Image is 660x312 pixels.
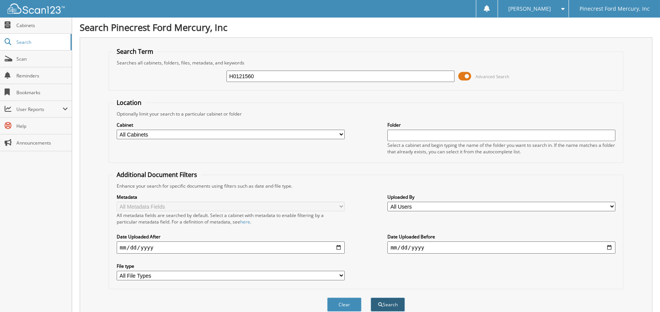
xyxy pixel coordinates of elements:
legend: Location [113,98,145,107]
div: Enhance your search for specific documents using filters such as date and file type. [113,183,619,189]
label: Date Uploaded Before [387,233,615,240]
span: Pinecrest Ford Mercury, Inc [580,6,650,11]
div: All metadata fields are searched by default. Select a cabinet with metadata to enable filtering b... [117,212,345,225]
div: Select a cabinet and begin typing the name of the folder you want to search in. If the name match... [387,142,615,155]
span: Advanced Search [475,74,509,79]
span: Help [16,123,68,129]
div: Searches all cabinets, folders, files, metadata, and keywords [113,60,619,66]
legend: Additional Document Filters [113,170,201,179]
span: [PERSON_NAME] [508,6,551,11]
a: here [240,219,250,225]
span: Bookmarks [16,89,68,96]
label: Folder [387,122,615,128]
label: Date Uploaded After [117,233,345,240]
span: User Reports [16,106,63,113]
iframe: Chat Widget [622,275,660,312]
label: File type [117,263,345,269]
label: Cabinet [117,122,345,128]
span: Reminders [16,72,68,79]
h1: Search Pinecrest Ford Mercury, Inc [80,21,652,34]
span: Announcements [16,140,68,146]
label: Uploaded By [387,194,615,200]
span: Scan [16,56,68,62]
legend: Search Term [113,47,157,56]
button: Clear [327,298,361,312]
span: Cabinets [16,22,68,29]
input: start [117,241,345,254]
span: Search [16,39,67,45]
div: Optionally limit your search to a particular cabinet or folder [113,111,619,117]
input: end [387,241,615,254]
button: Search [371,298,405,312]
img: scan123-logo-white.svg [8,3,65,14]
label: Metadata [117,194,345,200]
